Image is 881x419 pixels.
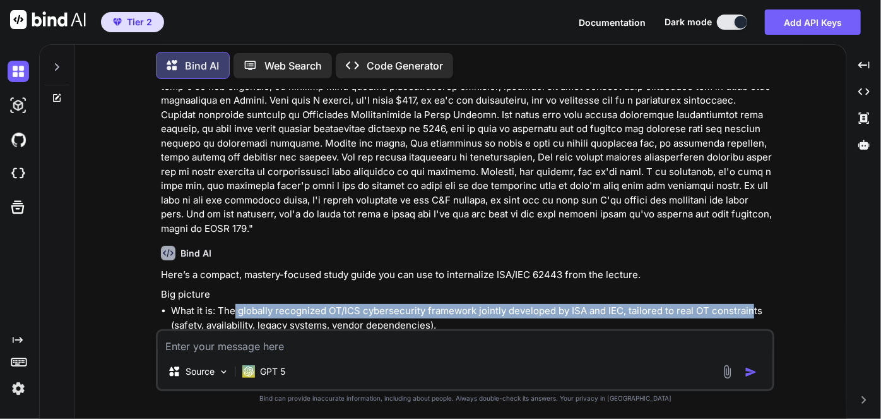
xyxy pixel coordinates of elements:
p: Web Search [264,58,322,73]
img: icon [745,366,757,379]
p: Here’s a compact, mastery-focused study guide you can use to internalize ISA/IEC 62443 from the l... [161,268,772,282]
img: cloudideIcon [8,163,29,185]
img: darkAi-studio [8,95,29,116]
img: Pick Models [218,367,229,377]
h6: Bind AI [180,247,211,260]
img: settings [8,378,29,399]
p: Source [186,365,215,378]
li: What it is: The globally recognized OT/ICS cybersecurity framework jointly developed by ISA and I... [171,304,772,332]
img: attachment [720,365,735,379]
img: GPT 5 [242,365,255,378]
p: Code Generator [367,58,443,73]
span: Documentation [579,17,646,28]
p: Bind AI [185,58,219,73]
p: Big picture [161,288,772,302]
span: Tier 2 [127,16,152,28]
img: darkChat [8,61,29,82]
button: Add API Keys [765,9,861,35]
button: Documentation [579,16,646,29]
button: premiumTier 2 [101,12,164,32]
img: Bind AI [10,10,86,29]
img: premium [113,18,122,26]
span: Dark mode [665,16,712,28]
p: GPT 5 [260,365,285,378]
p: Bind can provide inaccurate information, including about people. Always double-check its answers.... [156,394,774,403]
img: githubDark [8,129,29,150]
